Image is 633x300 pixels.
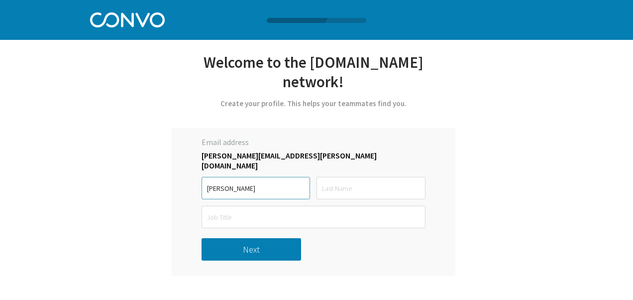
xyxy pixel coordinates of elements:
[202,137,425,150] label: Email address
[172,52,455,104] div: Welcome to the [DOMAIN_NAME] network!
[202,206,425,228] input: Job Title
[202,238,301,261] button: Next
[316,177,425,199] input: Last Name
[90,10,165,27] img: Convo Logo
[202,150,425,170] label: [PERSON_NAME][EMAIL_ADDRESS][PERSON_NAME][DOMAIN_NAME]
[172,99,455,108] div: Create your profile. This helps your teammates find you.
[202,177,310,199] input: First Name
